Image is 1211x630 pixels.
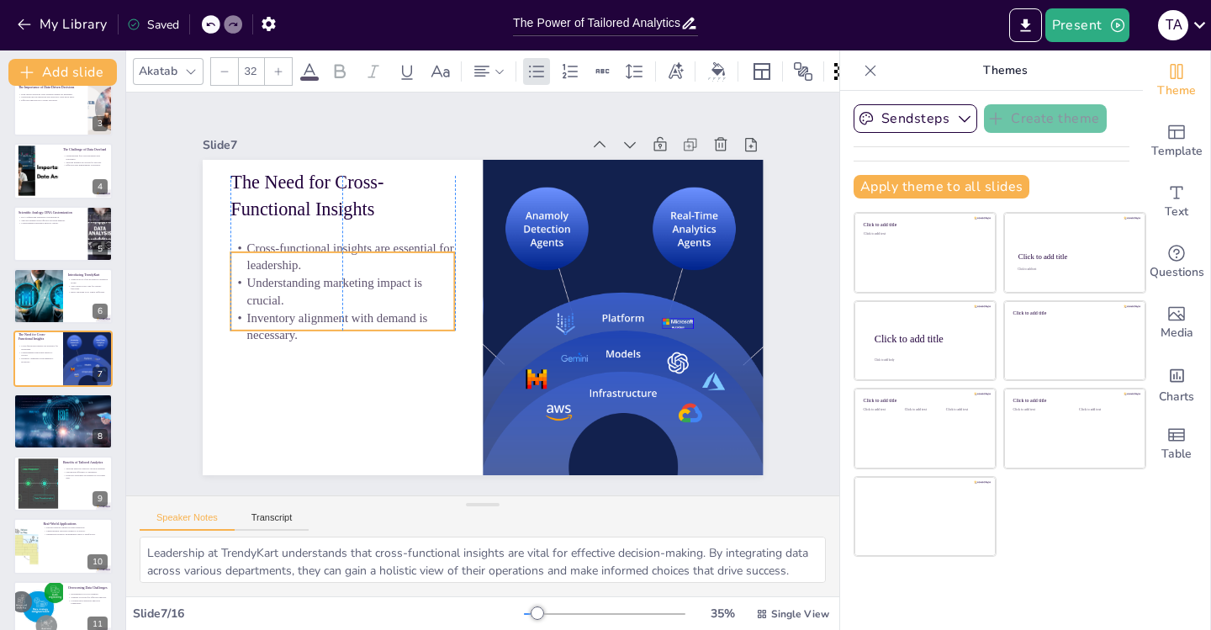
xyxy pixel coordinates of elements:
p: Advanced features enable deeper analysis. [19,400,108,403]
div: Click to add text [946,408,984,412]
div: 6 [93,304,108,319]
div: Add ready made slides [1143,111,1210,172]
div: Click to add title [1018,252,1130,261]
p: Tailored analytics improve decision-making. [63,468,108,471]
div: Background color [706,62,731,80]
div: Layout [748,58,775,85]
div: 9 [93,491,108,506]
div: Click to add text [1079,408,1132,412]
button: Speaker Notes [140,512,235,531]
p: Tailored insights drive effective decision-making. [19,219,83,222]
div: Saved [127,17,179,33]
div: Click to add title [864,222,984,228]
span: Text [1165,203,1188,221]
div: Click to add text [905,408,943,412]
p: Tailored insights are critical for success. [63,161,108,164]
div: Add charts and graphs [1143,353,1210,414]
button: Add slide [8,59,117,86]
p: Overcoming Data Challenges [68,585,108,590]
p: Understanding marketing impact is crucial. [19,351,58,357]
p: DNA sequencing represents customization. [19,215,83,219]
p: Collaboration enhances analytics capabilities. [68,599,108,605]
div: Slide 7 / 16 [133,606,524,622]
button: Present [1045,8,1129,42]
p: Organizations that embraced data analytics were more agile. [19,96,83,99]
div: Add text boxes [1143,172,1210,232]
div: Click to add title [1013,310,1134,315]
p: Introducing TrendyKart [68,273,108,278]
button: Transcript [235,512,309,531]
p: Investment in tools is essential. [68,592,108,596]
p: The Challenge of Data Overload [63,147,108,152]
button: Export to PowerPoint [1009,8,1042,42]
div: 5 [13,206,113,262]
button: T a [1158,8,1188,42]
p: Understanding customer behavior is critical. [43,529,108,532]
button: Apply theme to all slides [854,175,1029,199]
div: 5 [93,241,108,257]
p: Organizations face overwhelming data challenges. [63,155,108,161]
div: Change the overall theme [1143,50,1210,111]
div: Add images, graphics, shapes or video [1143,293,1210,353]
div: Slide 7 [161,109,498,312]
button: Sendsteps [854,104,977,133]
p: Scientific Analogy: DNA Customization [19,209,83,214]
p: Real-World Applications [43,521,108,526]
div: Get real-time input from your audience [1143,232,1210,293]
p: Enhanced reporting capabilities drive competitiveness. [19,405,108,409]
p: The Need for Cross-Functional Insights [202,200,422,357]
span: Charts [1159,388,1194,406]
div: Click to add text [864,408,902,412]
div: 7 [93,367,108,382]
div: 35 % [702,606,743,622]
div: 3 [93,116,108,131]
p: Effective data management is essential. [63,164,108,167]
div: Click to add title [875,332,982,344]
div: Click to add text [1018,268,1129,272]
div: 4 [93,179,108,194]
div: Click to add body [875,358,981,362]
div: 9 [13,456,113,511]
p: Cross-functional insights are essential for leadership. [19,345,58,351]
p: Advanced Analytics Features in Zoho [19,395,108,400]
span: Questions [1150,263,1204,282]
button: My Library [13,11,114,38]
div: Add a table [1143,414,1210,474]
span: Media [1161,324,1193,342]
p: Effective analysis led to better outcomes. [19,98,83,102]
span: Template [1151,142,1203,161]
p: Benefits of Tailored Analytics [63,460,108,465]
div: 6 [13,268,113,324]
input: Insert title [513,11,680,35]
p: Training is crucial for effective analysis. [68,596,108,599]
div: 7 [13,331,113,386]
div: 4 [13,143,113,199]
div: Click to add title [1013,398,1134,404]
p: Proactive strategies are enabled by real-time data. [63,474,108,479]
p: They utilize Zoho One for various functions. [68,284,108,290]
textarea: Leadership at TrendyKart understands that cross-functional insights are vital for effective decis... [140,537,826,583]
span: Single View [771,607,829,621]
div: 10 [13,518,113,574]
div: 8 [93,429,108,444]
div: 10 [87,554,108,569]
div: Akatab [135,60,181,82]
p: Understanding individual needs is crucial. [19,221,83,225]
p: Basic reporting is no longer sufficient. [68,290,108,294]
p: Inventory alignment with demand is necessary. [272,321,484,463]
p: Themes [884,50,1126,91]
div: Click to add text [1013,408,1066,412]
p: TrendyKart is a fast-growing eCommerce brand. [68,278,108,284]
p: Customizable reports address specific challenges. [19,403,108,406]
p: The Need for Cross-Functional Insights [19,332,58,341]
button: Create theme [984,104,1107,133]
p: Inventory alignment with demand is necessary. [19,357,58,363]
p: Cross-functional insights are essential for leadership. [237,261,449,403]
div: 8 [13,394,113,449]
div: Click to add text [864,232,984,236]
div: T a [1158,10,1188,40]
p: The Importance of Data-Driven Decisions [19,85,83,90]
span: Table [1161,445,1192,463]
p: Data-driven decisions were essential during the pandemic. [19,93,83,96]
div: 3 [13,81,113,136]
